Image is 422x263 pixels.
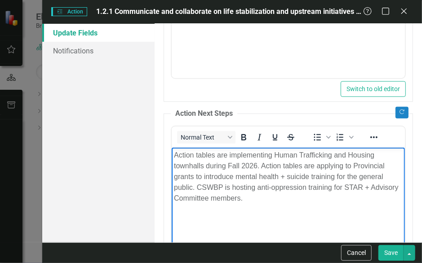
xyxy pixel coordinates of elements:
div: Numbered list [333,131,355,144]
button: Strikethrough [283,131,298,144]
legend: Action Next Steps [171,109,237,119]
button: Cancel [341,245,372,261]
span: Normal Text [181,134,225,141]
span: CSWBP engaged with partners and the community through multi-media models ad in-person events for ... [2,4,230,87]
a: Notifications [42,42,155,60]
button: Bold [236,131,251,144]
button: Block Normal Text [177,131,235,144]
button: Switch to old editor [341,81,406,97]
button: Underline [267,131,283,144]
button: Reveal or hide additional toolbar items [366,131,382,144]
button: Italic [252,131,267,144]
button: Save [378,245,404,261]
div: Bullet list [310,131,332,144]
a: Update Fields [42,24,155,42]
span: Action [51,7,87,16]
